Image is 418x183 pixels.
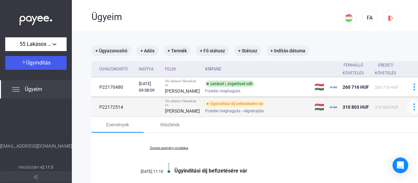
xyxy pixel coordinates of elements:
button: 55 Lakásos Társasház [5,37,67,51]
mat-chip: + Státusz [234,46,261,56]
img: logout-red [387,15,394,22]
img: list.svg [12,85,20,93]
div: Ügyindítási díj befizetésére vár [174,168,396,174]
div: [DATE] 09:58:09 [139,81,160,94]
div: Fennálló követelés [343,61,370,77]
strong: [PERSON_NAME] [165,88,200,94]
div: 55 Lakásos Társasház vs [165,99,200,107]
mat-chip: + Fő státusz [196,46,229,56]
td: P22170480 [91,77,136,97]
td: P22172514 [91,97,136,117]
td: 🇭🇺 [312,77,327,97]
img: plus-white.svg [22,60,26,64]
span: 310 803 HUF [375,105,398,110]
td: 🇭🇺 [312,97,327,117]
button: Ügyindítás [5,56,67,70]
img: HU [345,14,353,22]
div: Ügyeim [91,11,341,23]
img: arrow-double-left-grey.svg [34,175,38,179]
button: logout-red [383,10,398,26]
div: Ügyazonosító [99,65,134,73]
button: FA [362,10,378,26]
div: Ügyazonosító [99,65,128,73]
div: Eredeti követelés [375,61,396,77]
span: Fizetési meghagyás - végrehajtás [205,107,264,115]
div: Felek [165,65,176,73]
strong: v2.11.5 [40,165,54,170]
div: FA [364,14,375,22]
span: 260 716 HUF [343,84,369,90]
img: more-blue [411,83,418,90]
span: Fizetési meghagyás [205,87,240,95]
div: Események [106,121,129,129]
div: Eredeti követelés [375,61,402,77]
div: 55 Lakásos Társasház vs [165,79,200,87]
span: Ügyindítás [26,60,51,66]
th: Státusz [202,61,312,77]
img: ehaz-mini [330,83,337,91]
span: Ügyeim [25,85,42,93]
img: white-payee-white-dot.svg [20,12,52,26]
mat-chip: + Adós [137,46,158,56]
div: [DATE] 11:10 [124,169,163,174]
span: 55 Lakásos Társasház [20,40,52,48]
div: Fennálló követelés [343,61,364,77]
strong: [PERSON_NAME] [165,108,200,114]
img: more-blue [411,103,418,110]
button: HU [341,10,357,26]
mat-chip: + Termék [164,46,191,56]
a: Összes esemény mutatása [124,146,214,150]
div: Felek [165,65,200,73]
div: Részletek [160,121,180,129]
div: Indítva [139,65,160,73]
img: ehaz-mini [330,103,337,111]
span: 310 803 HUF [343,104,369,110]
div: Lezárult | Jogerőssé vált [205,81,254,87]
mat-chip: + Indítás dátuma [266,46,309,56]
div: Indítva [139,65,154,73]
div: Open Intercom Messenger [393,157,408,173]
div: Ügyindítási díj befizetésére vár [205,101,265,107]
mat-chip: + Ügyazonosító [91,46,131,56]
span: 260 716 HUF [375,85,398,90]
